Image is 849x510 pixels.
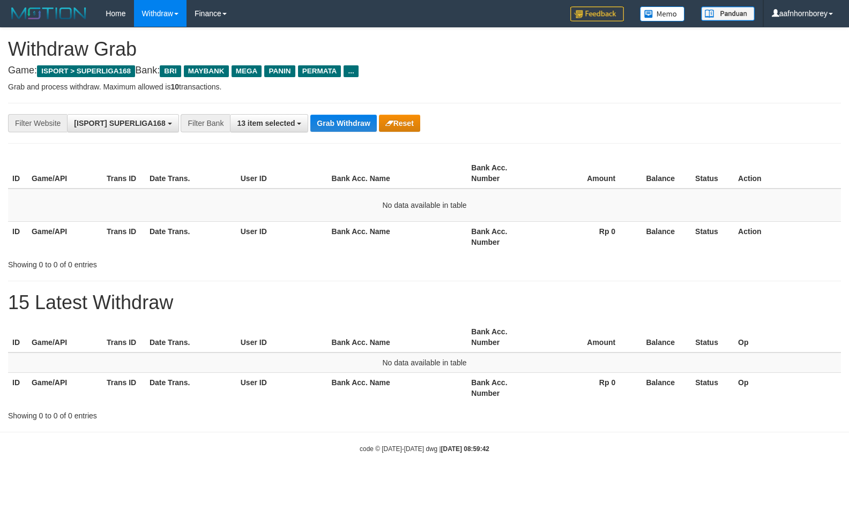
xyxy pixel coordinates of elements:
small: code © [DATE]-[DATE] dwg | [360,445,489,453]
strong: [DATE] 08:59:42 [441,445,489,453]
span: MEGA [232,65,262,77]
th: Action [734,221,841,252]
th: Status [691,221,734,252]
th: Status [691,373,734,403]
th: Bank Acc. Name [327,158,467,189]
button: Grab Withdraw [310,115,376,132]
span: [ISPORT] SUPERLIGA168 [74,119,165,127]
th: Op [734,322,841,352]
th: Amount [542,158,631,189]
th: Game/API [27,322,102,352]
h4: Game: Bank: [8,65,841,76]
img: Button%20Memo.svg [640,6,685,21]
th: Date Trans. [145,221,236,252]
span: ... [344,65,358,77]
th: Bank Acc. Number [467,221,542,252]
span: ISPORT > SUPERLIGA168 [37,65,135,77]
th: Date Trans. [145,373,236,403]
button: Reset [379,115,420,132]
th: Game/API [27,221,102,252]
img: Feedback.jpg [570,6,624,21]
th: Bank Acc. Name [327,322,467,352]
th: Bank Acc. Name [327,373,467,403]
th: User ID [236,221,327,252]
th: Game/API [27,158,102,189]
th: Trans ID [102,221,145,252]
h1: Withdraw Grab [8,39,841,60]
div: Showing 0 to 0 of 0 entries [8,406,346,421]
th: Op [734,373,841,403]
td: No data available in table [8,352,841,373]
div: Filter Bank [181,114,230,132]
button: [ISPORT] SUPERLIGA168 [67,114,178,132]
th: Game/API [27,373,102,403]
th: Date Trans. [145,158,236,189]
td: No data available in table [8,189,841,222]
th: Action [734,158,841,189]
th: Date Trans. [145,322,236,352]
img: panduan.png [701,6,755,21]
th: Amount [542,322,631,352]
th: ID [8,158,27,189]
th: Trans ID [102,373,145,403]
th: Bank Acc. Number [467,158,542,189]
th: Status [691,158,734,189]
th: ID [8,373,27,403]
th: Balance [631,373,691,403]
button: 13 item selected [230,114,308,132]
th: ID [8,322,27,352]
th: Rp 0 [542,373,631,403]
th: Trans ID [102,158,145,189]
p: Grab and process withdraw. Maximum allowed is transactions. [8,81,841,92]
th: Rp 0 [542,221,631,252]
span: PANIN [264,65,295,77]
th: Trans ID [102,322,145,352]
th: User ID [236,373,327,403]
th: Balance [631,322,691,352]
strong: 10 [170,82,179,91]
h1: 15 Latest Withdraw [8,292,841,313]
th: ID [8,221,27,252]
img: MOTION_logo.png [8,5,90,21]
th: Bank Acc. Number [467,322,542,352]
th: User ID [236,322,327,352]
span: MAYBANK [184,65,229,77]
th: Bank Acc. Name [327,221,467,252]
th: Balance [631,158,691,189]
span: BRI [160,65,181,77]
div: Filter Website [8,114,67,132]
th: Status [691,322,734,352]
th: Balance [631,221,691,252]
th: User ID [236,158,327,189]
span: 13 item selected [237,119,295,127]
span: PERMATA [298,65,341,77]
th: Bank Acc. Number [467,373,542,403]
div: Showing 0 to 0 of 0 entries [8,255,346,270]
